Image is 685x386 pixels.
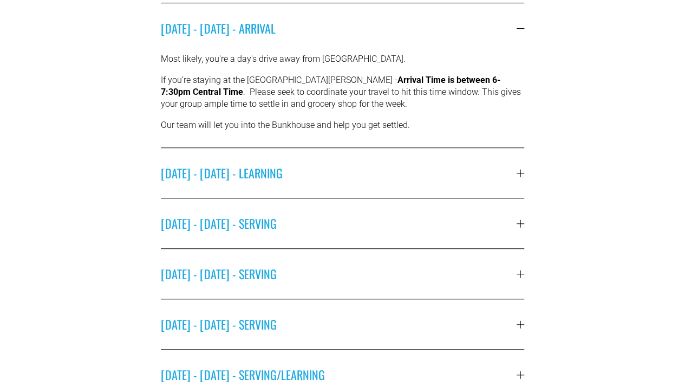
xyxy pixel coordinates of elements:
[161,148,524,198] button: [DATE] - [DATE] - LEARNING
[161,119,524,131] p: Our team will let you into the Bunkhouse and help you get settled.
[161,299,524,349] button: [DATE] - [DATE] - SERVING
[161,20,517,37] span: [DATE] - [DATE] - ARRIVAL
[161,215,517,232] span: [DATE] - [DATE] - SERVING
[161,164,517,182] span: [DATE] - [DATE] - LEARNING
[161,75,500,97] strong: Arrival Time is between 6-7:30pm Central Time
[161,316,517,333] span: [DATE] - [DATE] - SERVING
[161,3,524,53] button: [DATE] - [DATE] - ARRIVAL
[161,53,524,147] div: [DATE] - [DATE] - ARRIVAL
[161,198,524,248] button: [DATE] - [DATE] - SERVING
[161,265,517,282] span: [DATE] - [DATE] - SERVING
[161,366,517,383] span: [DATE] - [DATE] - SERVING/LEARNING
[161,249,524,299] button: [DATE] - [DATE] - SERVING
[161,74,524,111] p: If you’re staying at the [GEOGRAPHIC_DATA][PERSON_NAME] - . Please seek to coordinate your travel...
[161,53,524,65] p: Most likely, you're a day's drive away from [GEOGRAPHIC_DATA].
